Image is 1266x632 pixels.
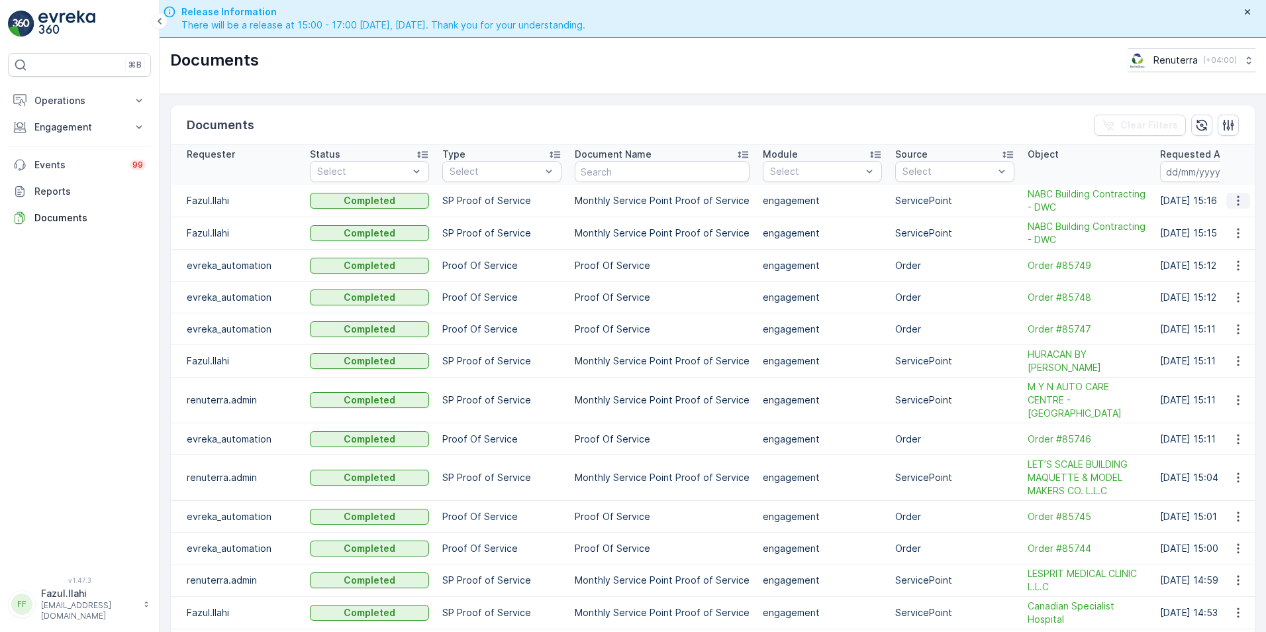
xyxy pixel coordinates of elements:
td: ServicePoint [889,455,1021,501]
p: Source [895,148,928,161]
p: Documents [170,50,259,71]
p: Renuterra [1153,54,1198,67]
p: Status [310,148,340,161]
p: ⌘B [128,60,142,70]
span: Canadian Specialist Hospital [1028,600,1147,626]
td: engagement [756,345,889,378]
td: evreka_automation [171,501,303,533]
button: Completed [310,431,429,447]
p: Completed [344,433,395,446]
td: Monthly Service Point Proof of Service [568,597,756,629]
td: Fazul.Ilahi [171,185,303,217]
button: Completed [310,193,429,209]
p: Completed [344,323,395,336]
a: NABC Building Contracting - DWC [1028,187,1147,214]
p: Object [1028,148,1059,161]
input: Search [575,161,750,182]
td: engagement [756,185,889,217]
a: Order #85747 [1028,323,1147,336]
p: Select [902,165,994,178]
img: logo [8,11,34,37]
p: Operations [34,94,124,107]
td: engagement [756,501,889,533]
td: Monthly Service Point Proof of Service [568,455,756,501]
p: Fazul.Ilahi [41,587,136,600]
td: Order [889,250,1021,282]
button: Completed [310,541,429,556]
button: Clear Filters [1094,115,1186,136]
button: Engagement [8,114,151,140]
p: Completed [344,291,395,304]
td: Proof Of Service [436,533,568,564]
span: Release Information [181,5,585,19]
td: Proof Of Service [436,423,568,455]
td: ServicePoint [889,185,1021,217]
td: renuterra.admin [171,378,303,423]
button: Completed [310,290,429,305]
p: Completed [344,194,395,207]
td: SP Proof of Service [436,345,568,378]
a: M Y N AUTO CARE CENTRE - DUBAI UNITED ARAB EMIRATES [1028,380,1147,420]
td: ServicePoint [889,597,1021,629]
td: Monthly Service Point Proof of Service [568,378,756,423]
p: Documents [34,211,146,225]
p: Completed [344,574,395,587]
a: Order #85746 [1028,433,1147,446]
td: SP Proof of Service [436,185,568,217]
td: Order [889,282,1021,313]
p: Document Name [575,148,652,161]
td: Order [889,501,1021,533]
td: SP Proof of Service [436,564,568,597]
p: 99 [132,160,143,170]
td: Order [889,533,1021,564]
p: Events [34,158,122,172]
td: engagement [756,282,889,313]
td: Proof Of Service [568,250,756,282]
p: [EMAIL_ADDRESS][DOMAIN_NAME] [41,600,136,621]
td: engagement [756,313,889,345]
p: Completed [344,227,395,240]
img: logo_light-DOdMpM7g.png [38,11,95,37]
a: LESPRIT MEDICAL CLINIC L.L.C [1028,567,1147,594]
p: Completed [344,259,395,272]
td: ServicePoint [889,378,1021,423]
td: engagement [756,455,889,501]
button: Completed [310,392,429,408]
a: NABC Building Contracting - DWC [1028,220,1147,246]
p: Clear Filters [1120,119,1178,132]
td: Proof Of Service [436,501,568,533]
a: Order #85744 [1028,542,1147,555]
button: Renuterra(+04:00) [1128,48,1255,72]
td: SP Proof of Service [436,455,568,501]
button: Completed [310,509,429,525]
p: Completed [344,510,395,523]
td: Proof Of Service [568,282,756,313]
td: Monthly Service Point Proof of Service [568,345,756,378]
p: Select [450,165,541,178]
button: Completed [310,321,429,337]
td: Fazul.Ilahi [171,345,303,378]
td: Fazul.Ilahi [171,597,303,629]
td: Proof Of Service [436,250,568,282]
td: Proof Of Service [436,282,568,313]
td: Order [889,423,1021,455]
td: engagement [756,533,889,564]
td: SP Proof of Service [436,378,568,423]
span: Order #85748 [1028,291,1147,304]
span: LET’S SCALE BUILDING MAQUETTE & MODEL MAKERS CO. L.L.C [1028,458,1147,498]
a: Documents [8,205,151,231]
td: engagement [756,564,889,597]
td: engagement [756,378,889,423]
td: Fazul.Ilahi [171,217,303,250]
td: ServicePoint [889,217,1021,250]
td: Proof Of Service [568,533,756,564]
p: Reports [34,185,146,198]
a: Order #85749 [1028,259,1147,272]
p: Completed [344,606,395,619]
p: Completed [344,354,395,368]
